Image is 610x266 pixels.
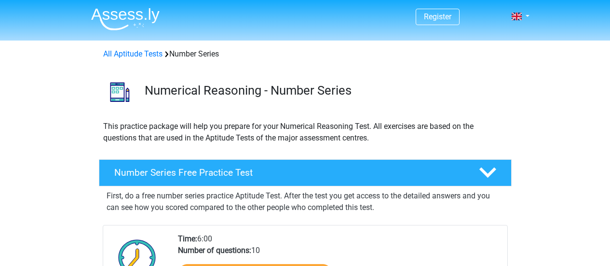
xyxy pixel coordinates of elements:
p: First, do a free number series practice Aptitude Test. After the test you get access to the detai... [107,190,504,213]
a: All Aptitude Tests [103,49,163,58]
img: Assessly [91,8,160,30]
img: number series [99,71,140,112]
div: Number Series [99,48,511,60]
b: Number of questions: [178,246,251,255]
b: Time: [178,234,197,243]
h4: Number Series Free Practice Test [114,167,463,178]
h3: Numerical Reasoning - Number Series [145,83,504,98]
a: Register [424,12,451,21]
a: Number Series Free Practice Test [95,159,515,186]
p: This practice package will help you prepare for your Numerical Reasoning Test. All exercises are ... [103,121,507,144]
